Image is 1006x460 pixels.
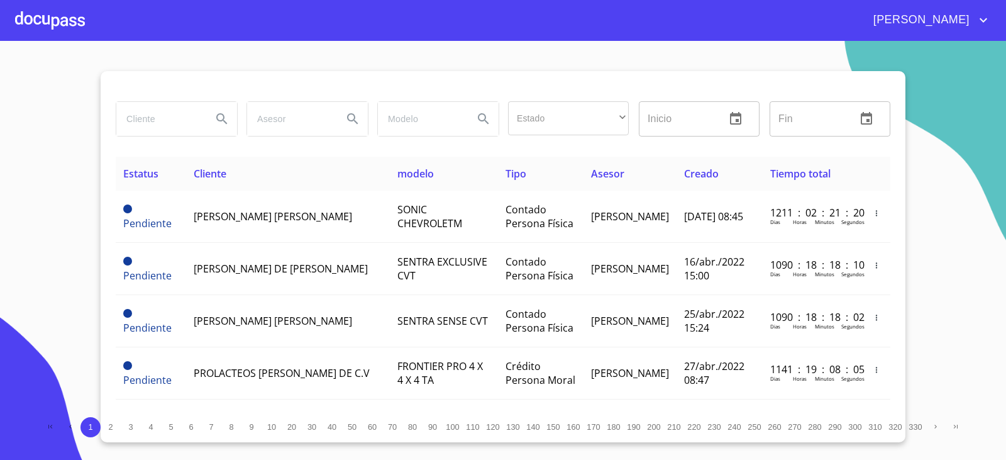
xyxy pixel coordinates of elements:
[808,422,821,432] span: 280
[123,167,158,181] span: Estatus
[704,417,724,437] button: 230
[402,417,423,437] button: 80
[667,422,680,432] span: 210
[768,422,781,432] span: 260
[845,417,865,437] button: 300
[591,262,669,276] span: [PERSON_NAME]
[604,417,624,437] button: 180
[687,422,700,432] span: 220
[684,210,743,223] span: [DATE] 08:45
[506,422,519,432] span: 130
[841,323,865,330] p: Segundos
[116,102,202,136] input: search
[583,417,604,437] button: 170
[825,417,845,437] button: 290
[865,417,885,437] button: 310
[909,422,922,432] span: 330
[885,417,905,437] button: 320
[770,323,780,330] p: Dias
[307,422,316,432] span: 30
[123,269,172,283] span: Pendiente
[888,422,902,432] span: 320
[591,314,669,328] span: [PERSON_NAME]
[506,167,526,181] span: Tipo
[684,307,744,335] span: 25/abr./2022 15:24
[468,104,499,134] button: Search
[543,417,563,437] button: 150
[80,417,101,437] button: 1
[868,422,882,432] span: 310
[483,417,503,437] button: 120
[785,417,805,437] button: 270
[506,203,573,230] span: Contado Persona Física
[727,422,741,432] span: 240
[408,422,417,432] span: 80
[793,323,807,330] p: Horas
[770,218,780,225] p: Dias
[770,375,780,382] p: Dias
[348,422,357,432] span: 50
[841,218,865,225] p: Segundos
[397,314,488,328] span: SENTRA SENSE CVT
[121,417,141,437] button: 3
[591,167,624,181] span: Asesor
[793,375,807,382] p: Horas
[328,422,336,432] span: 40
[463,417,483,437] button: 110
[546,422,560,432] span: 150
[101,417,121,437] button: 2
[302,417,322,437] button: 30
[563,417,583,437] button: 160
[770,258,855,272] p: 1090 : 18 : 18 : 10
[905,417,926,437] button: 330
[815,271,834,278] p: Minutos
[123,373,172,387] span: Pendiente
[748,422,761,432] span: 250
[267,422,276,432] span: 10
[194,366,370,380] span: PROLACTEOS [PERSON_NAME] DE C.V
[684,255,744,283] span: 16/abr./2022 15:00
[397,255,487,283] span: SENTRA EXCLUSIVE CVT
[88,422,92,432] span: 1
[591,210,669,223] span: [PERSON_NAME]
[397,203,462,230] span: SONIC CHEVROLETM
[486,422,499,432] span: 120
[765,417,785,437] button: 260
[181,417,201,437] button: 6
[368,422,377,432] span: 60
[770,310,855,324] p: 1090 : 18 : 18 : 02
[770,271,780,278] p: Dias
[249,422,253,432] span: 9
[148,422,153,432] span: 4
[567,422,580,432] span: 160
[828,422,841,432] span: 290
[793,218,807,225] p: Horas
[194,167,226,181] span: Cliente
[397,359,483,387] span: FRONTIER PRO 4 X 4 X 4 TA
[322,417,342,437] button: 40
[287,422,296,432] span: 20
[209,422,213,432] span: 7
[815,375,834,382] p: Minutos
[684,417,704,437] button: 220
[194,314,352,328] span: [PERSON_NAME] [PERSON_NAME]
[241,417,262,437] button: 9
[123,361,132,370] span: Pendiente
[684,167,719,181] span: Creado
[201,417,221,437] button: 7
[841,375,865,382] p: Segundos
[194,262,368,276] span: [PERSON_NAME] DE [PERSON_NAME]
[397,167,434,181] span: modelo
[466,422,479,432] span: 110
[123,216,172,230] span: Pendiente
[770,362,855,376] p: 1141 : 19 : 08 : 05
[707,422,721,432] span: 230
[128,422,133,432] span: 3
[523,417,543,437] button: 140
[342,417,362,437] button: 50
[161,417,181,437] button: 5
[647,422,660,432] span: 200
[770,167,831,181] span: Tiempo total
[169,422,173,432] span: 5
[627,422,640,432] span: 190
